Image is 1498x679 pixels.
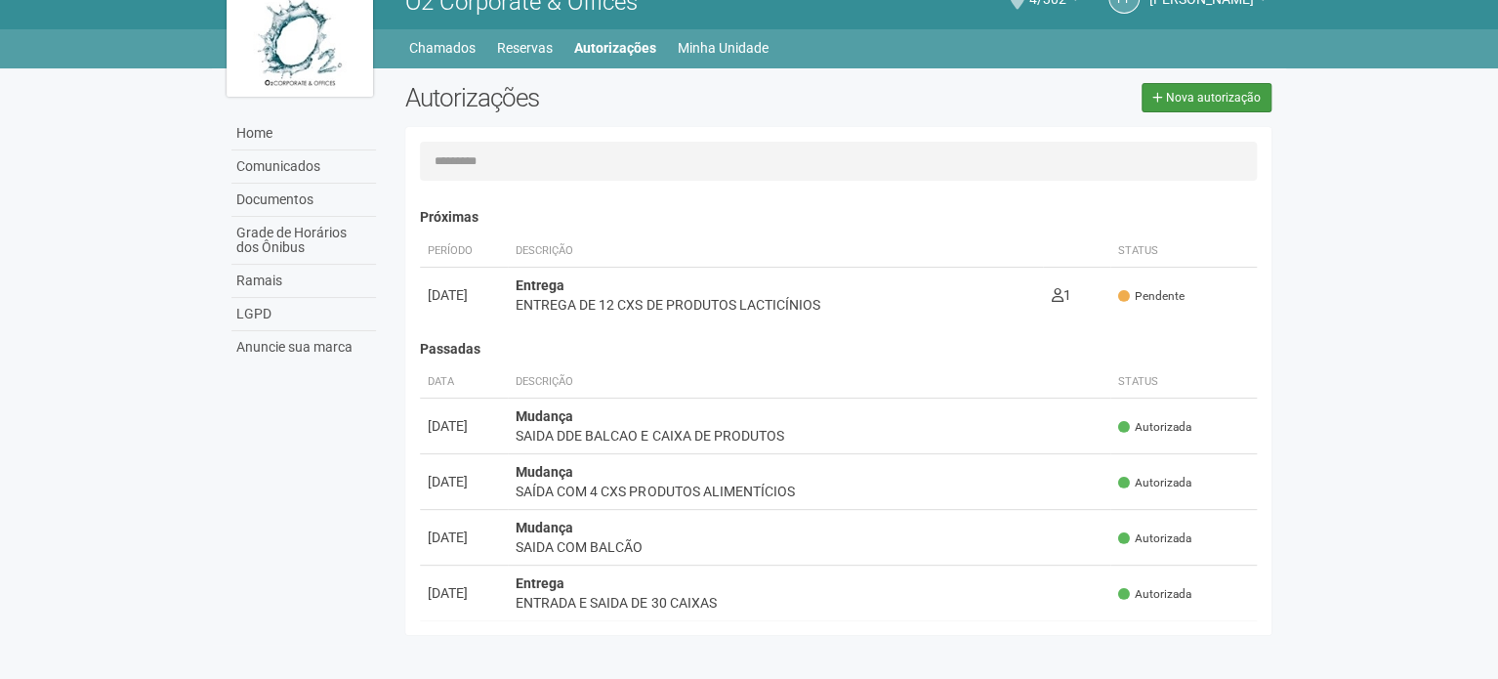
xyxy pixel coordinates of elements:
a: Chamados [409,34,476,62]
a: Documentos [231,184,376,217]
strong: Mudança [516,520,573,535]
strong: Entrega [516,277,564,293]
span: Nova autorização [1166,91,1261,105]
a: LGPD [231,298,376,331]
a: Autorizações [574,34,656,62]
div: SAIDA DDE BALCAO E CAIXA DE PRODUTOS [516,426,1103,446]
h4: Próximas [420,210,1257,225]
span: Autorizada [1118,586,1191,603]
th: Período [420,235,508,268]
div: [DATE] [428,583,500,603]
span: Autorizada [1118,530,1191,547]
a: Anuncie sua marca [231,331,376,363]
div: SAIDA COM BALCÃO [516,537,1103,557]
div: ENTREGA DE 12 CXS DE PRODUTOS LACTICÍNIOS [516,295,1035,315]
div: ENTRADA E SAIDA DE 30 CAIXAS [516,593,1103,613]
strong: Mudança [516,464,573,480]
span: Autorizada [1118,419,1191,436]
div: [DATE] [428,528,500,547]
span: Pendente [1118,288,1185,305]
th: Descrição [508,366,1110,399]
h4: Passadas [420,342,1257,357]
span: 1 [1051,287,1070,303]
div: [DATE] [428,416,500,436]
strong: Entrega [516,575,564,591]
a: Home [231,117,376,150]
a: Reservas [497,34,553,62]
a: Nova autorização [1142,83,1271,112]
span: Autorizada [1118,475,1191,491]
div: [DATE] [428,472,500,491]
th: Status [1110,235,1257,268]
div: [DATE] [428,285,500,305]
a: Ramais [231,265,376,298]
a: Comunicados [231,150,376,184]
th: Data [420,366,508,399]
strong: Mudança [516,408,573,424]
div: SAÍDA COM 4 CXS PRODUTOS ALIMENTÍCIOS [516,482,1103,501]
h2: Autorizações [405,83,823,112]
a: Grade de Horários dos Ônibus [231,217,376,265]
a: Minha Unidade [678,34,769,62]
th: Status [1110,366,1257,399]
th: Descrição [508,235,1043,268]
